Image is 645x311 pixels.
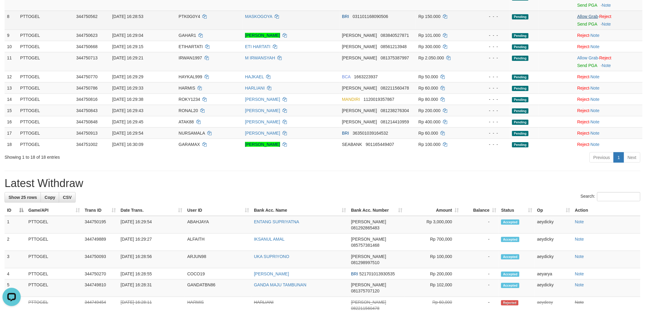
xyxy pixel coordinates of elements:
td: PTTOGEL [26,216,82,234]
td: · [575,127,643,139]
span: [DATE] 16:29:38 [112,97,143,102]
a: Show 25 rows [5,192,41,203]
th: Action [572,205,640,216]
td: 1 [5,216,26,234]
a: Note [575,254,584,259]
a: Note [602,22,611,27]
th: Status: activate to sort column ascending [499,205,535,216]
span: BRI [342,131,349,136]
span: Copy 081375387997 to clipboard [381,55,409,60]
td: ABAHJAYA [185,216,251,234]
td: Rp 102,000 [405,280,461,297]
td: PTTOGEL [26,268,82,280]
a: Reject [577,131,590,136]
td: aeydicky [535,251,572,268]
td: Rp 100,000 [405,251,461,268]
span: 344750770 [76,74,98,79]
span: [PERSON_NAME] [342,55,377,60]
td: 9 [5,30,18,41]
span: [DATE] 16:29:45 [112,119,143,124]
a: Copy [41,192,59,203]
div: - - - [475,13,507,19]
span: [PERSON_NAME] [342,86,377,90]
td: · [575,71,643,82]
span: Pending [512,108,529,114]
h1: Latest Withdraw [5,177,640,189]
span: Rejected [501,300,518,306]
span: [PERSON_NAME] [342,119,377,124]
span: [PERSON_NAME] [351,219,386,224]
span: Copy 081375707120 to clipboard [351,289,380,294]
span: Pending [512,56,529,61]
a: [PERSON_NAME] [245,97,280,102]
span: SEABANK [342,142,362,147]
td: PTTOGEL [18,52,74,71]
span: HARMIS [179,86,195,90]
td: Rp 700,000 [405,234,461,251]
span: NURSAMALA [179,131,205,136]
td: [DATE] 16:28:31 [118,280,185,297]
span: Accepted [501,272,519,277]
a: Note [591,119,600,124]
span: CSV [63,195,72,200]
td: - [461,216,499,234]
span: · [577,14,599,19]
a: Reject [577,86,590,90]
span: Pending [512,44,529,50]
span: Rp 60.000 [419,131,438,136]
span: Copy 081238276304 to clipboard [381,108,409,113]
td: PTTOGEL [18,116,74,127]
a: M IRWANSYAH [245,55,275,60]
td: 344749810 [82,280,118,297]
span: Copy 1663223937 to clipboard [354,74,378,79]
td: 13 [5,82,18,94]
span: Accepted [501,220,519,225]
span: Pending [512,33,529,38]
td: PTTOGEL [18,127,74,139]
div: - - - [475,119,507,125]
span: [DATE] 16:29:29 [112,74,143,79]
a: [PERSON_NAME] [254,271,289,276]
td: PTTOGEL [26,280,82,297]
span: [PERSON_NAME] [351,254,386,259]
span: 344750913 [76,131,98,136]
a: Next [624,152,640,163]
a: Reject [577,142,590,147]
td: · [575,105,643,116]
a: Send PGA [577,22,597,27]
span: Copy 082211560478 to clipboard [351,306,380,311]
span: IRWAN1997 [179,55,202,60]
td: PTTOGEL [18,30,74,41]
span: [DATE] 16:29:43 [112,108,143,113]
span: 344750786 [76,86,98,90]
a: Note [602,3,611,8]
span: Pending [512,131,529,136]
a: GANDA MAJU TAMBUNAN [254,283,306,288]
span: Pending [512,120,529,125]
span: 344750713 [76,55,98,60]
a: Note [575,283,584,288]
th: Bank Acc. Number: activate to sort column ascending [349,205,405,216]
td: PTTOGEL [18,71,74,82]
a: Note [591,131,600,136]
a: Note [575,219,584,224]
span: GAHAR1 [179,33,196,38]
div: - - - [475,108,507,114]
td: 344749889 [82,234,118,251]
span: ETIHARTATI [179,44,203,49]
td: Rp 3,000,000 [405,216,461,234]
a: Note [591,142,600,147]
td: · [575,139,643,150]
td: 8 [5,11,18,30]
a: [PERSON_NAME] [245,119,280,124]
a: Reject [577,44,590,49]
td: 17 [5,127,18,139]
td: - [461,268,499,280]
span: [DATE] 16:28:53 [112,14,143,19]
td: · [575,94,643,105]
td: PTTOGEL [18,41,74,52]
span: Rp 50.000 [419,74,438,79]
td: · [575,30,643,41]
span: [PERSON_NAME] [342,44,377,49]
span: Copy 1120019357867 to clipboard [364,97,394,102]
